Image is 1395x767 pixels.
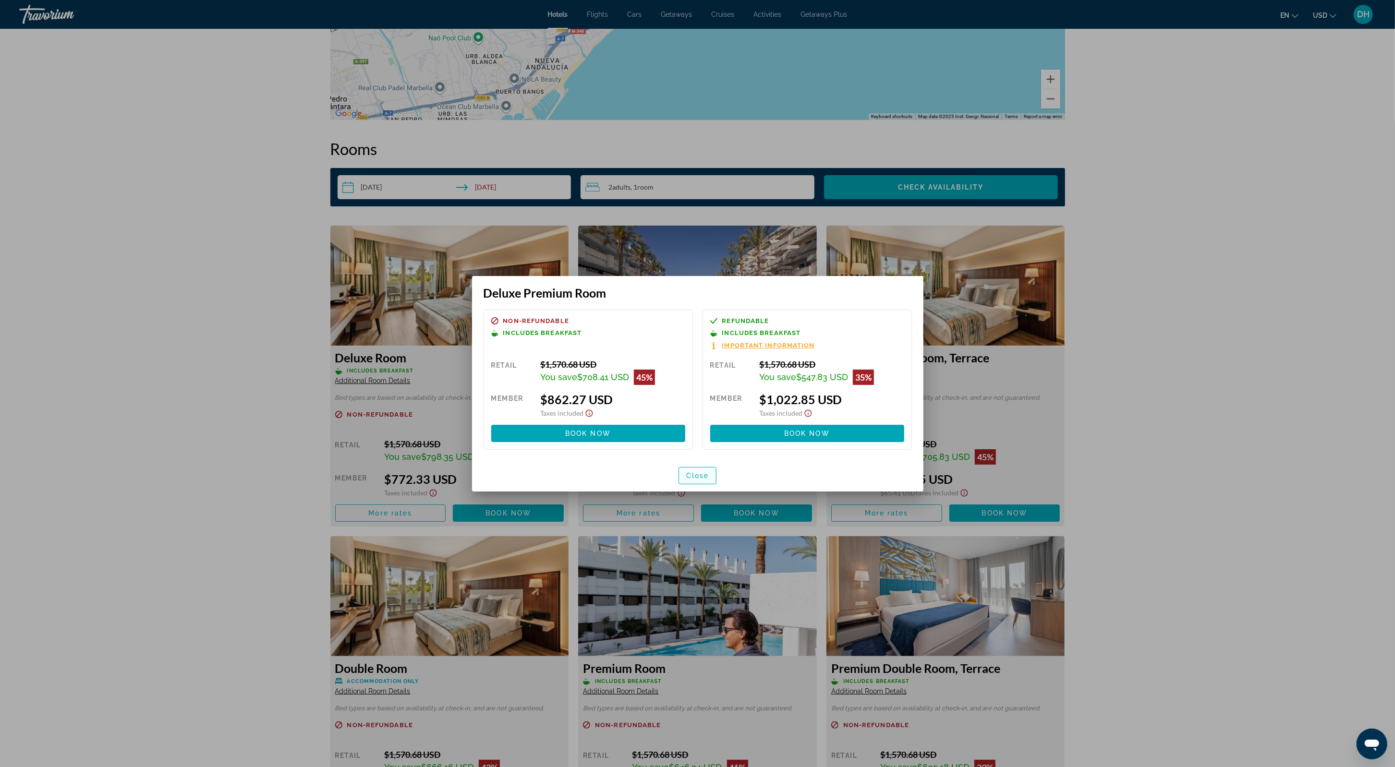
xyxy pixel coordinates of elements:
[759,392,904,407] div: $1,022.85 USD
[540,359,685,370] div: $1,570.68 USD
[503,330,582,336] span: Includes Breakfast
[853,370,874,385] div: 35%
[565,430,611,437] span: Book now
[540,372,577,382] span: You save
[784,430,830,437] span: Book now
[503,318,569,324] span: Non-refundable
[583,407,595,418] button: Show Taxes and Fees disclaimer
[759,359,904,370] div: $1,570.68 USD
[710,359,752,385] div: Retail
[484,286,912,300] h3: Deluxe Premium Room
[634,370,655,385] div: 45%
[722,318,769,324] span: Refundable
[679,467,717,484] button: Close
[540,409,583,417] span: Taxes included
[722,330,801,336] span: Includes Breakfast
[540,392,685,407] div: $862.27 USD
[491,425,685,442] button: Book now
[1357,729,1387,759] iframe: Button to launch messaging window
[722,342,815,348] span: Important Information
[491,359,533,385] div: Retail
[710,392,752,418] div: Member
[710,341,815,349] button: Important Information
[577,372,629,382] span: $708.41 USD
[796,372,848,382] span: $547.83 USD
[710,425,904,442] button: Book now
[759,372,796,382] span: You save
[759,409,802,417] span: Taxes included
[491,392,533,418] div: Member
[710,317,904,324] a: Refundable
[686,472,709,479] span: Close
[802,407,814,418] button: Show Taxes and Fees disclaimer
